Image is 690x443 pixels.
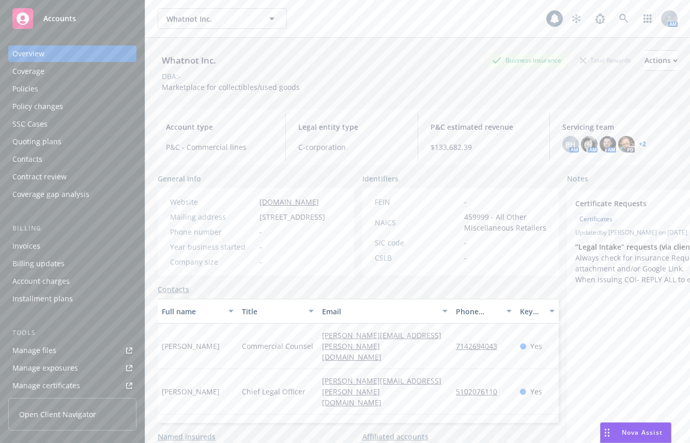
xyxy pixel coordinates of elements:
div: Title [242,306,302,317]
div: Manage certificates [12,377,80,394]
span: - [259,226,262,237]
a: Search [614,8,634,29]
span: Accounts [43,14,76,23]
a: SSC Cases [8,116,136,132]
span: Notes [567,173,588,186]
a: Contract review [8,169,136,185]
span: C-corporation [298,142,405,152]
button: Key contact [516,299,559,324]
a: Switch app [637,8,658,29]
div: Coverage gap analysis [12,186,89,203]
div: Coverage [12,63,44,80]
div: Overview [12,45,44,62]
a: Manage exposures [8,360,136,376]
div: Invoices [12,238,40,254]
a: Contacts [8,151,136,167]
span: 459999 - All Other Miscellaneous Retailers [464,211,546,233]
button: Nova Assist [600,422,671,443]
div: FEIN [375,196,460,207]
div: Website [170,196,255,207]
span: Yes [530,386,542,397]
a: Coverage [8,63,136,80]
div: Key contact [520,306,543,317]
span: General info [158,173,201,184]
div: Whatnot Inc. [158,54,220,67]
div: Email [322,306,436,317]
span: Account type [166,121,273,132]
div: Billing [8,223,136,234]
div: Contract review [12,169,67,185]
span: [PERSON_NAME] [162,341,220,352]
a: Coverage gap analysis [8,186,136,203]
a: Overview [8,45,136,62]
a: 5102076110 [456,387,505,396]
a: Invoices [8,238,136,254]
a: [DOMAIN_NAME] [259,197,319,207]
div: Manage exposures [12,360,78,376]
span: [STREET_ADDRESS] [259,211,325,222]
span: Open Client Navigator [19,409,96,420]
img: photo [600,136,616,152]
span: Certificates [579,215,612,224]
span: - [464,237,467,248]
span: [PERSON_NAME] [162,386,220,397]
span: Chief Legal Officer [242,386,305,397]
div: Account charges [12,273,70,289]
a: Installment plans [8,291,136,307]
span: - [259,256,262,267]
span: P&C - Commercial lines [166,142,273,152]
img: photo [618,136,635,152]
a: Manage files [8,342,136,359]
a: [PERSON_NAME][EMAIL_ADDRESS][PERSON_NAME][DOMAIN_NAME] [322,330,441,362]
a: Affiliated accounts [362,431,428,442]
a: +2 [639,141,646,147]
div: NAICS [375,217,460,228]
div: Total Rewards [575,54,636,67]
a: Stop snowing [566,8,587,29]
a: Accounts [8,4,136,33]
div: Business Insurance [487,54,566,67]
span: Marketplace for collectibles/used goods [162,82,300,92]
button: Email [318,299,452,324]
a: Manage certificates [8,377,136,394]
a: Policy changes [8,98,136,115]
div: SIC code [375,237,460,248]
div: Drag to move [601,423,614,442]
div: Mailing address [170,211,255,222]
div: Quoting plans [12,133,62,150]
button: Full name [158,299,238,324]
span: P&C estimated revenue [431,121,538,132]
div: Policies [12,81,38,97]
a: Report a Bug [590,8,610,29]
span: Whatnot Inc. [166,13,256,24]
div: CSLB [375,252,460,263]
a: Named insureds [158,431,216,442]
img: photo [581,136,597,152]
div: Tools [8,328,136,338]
span: Nova Assist [622,428,663,437]
div: Full name [162,306,222,317]
div: Billing updates [12,255,65,272]
div: Contacts [12,151,42,167]
button: Title [238,299,318,324]
a: Quoting plans [8,133,136,150]
span: BH [565,139,576,150]
span: $133,682.39 [431,142,538,152]
div: DBA: - [162,71,181,82]
span: Yes [530,341,542,352]
div: Installment plans [12,291,73,307]
div: Company size [170,256,255,267]
span: Legal entity type [298,121,405,132]
div: Manage files [12,342,56,359]
button: Phone number [452,299,516,324]
span: - [464,252,467,263]
div: Phone number [170,226,255,237]
span: Identifiers [362,173,398,184]
span: - [259,241,262,252]
a: [PERSON_NAME][EMAIL_ADDRESS][PERSON_NAME][DOMAIN_NAME] [322,376,441,407]
a: 7142694043 [456,341,505,351]
div: SSC Cases [12,116,48,132]
a: Billing updates [8,255,136,272]
a: Account charges [8,273,136,289]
